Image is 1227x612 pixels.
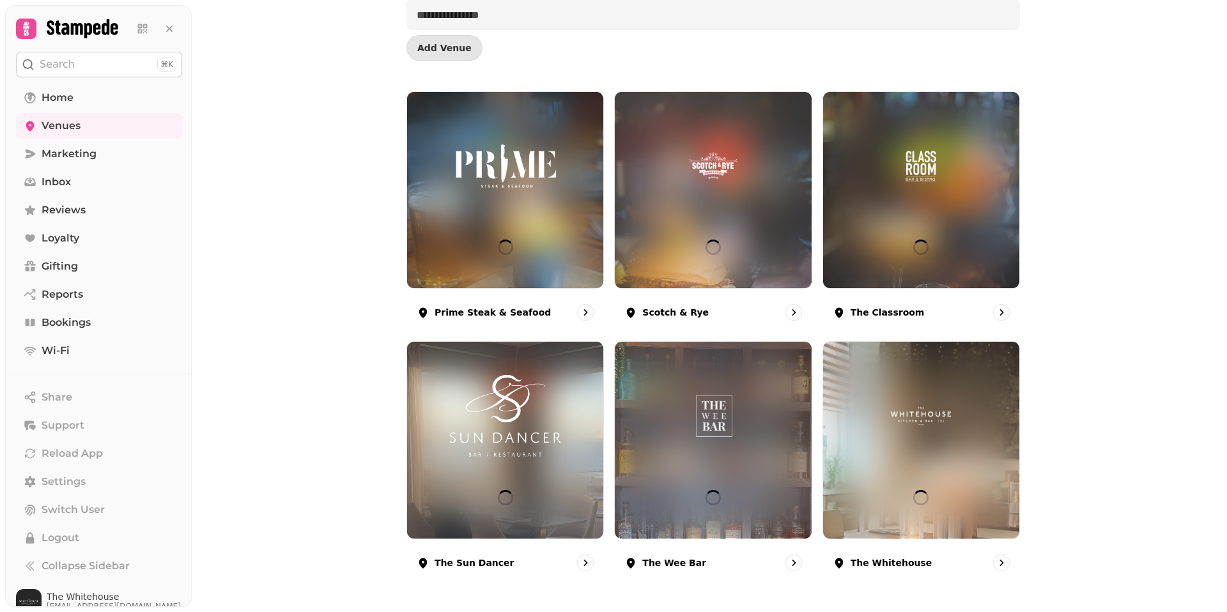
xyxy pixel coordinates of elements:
[16,113,182,139] a: Venues
[640,375,787,457] img: The Wee Bar
[614,341,812,581] a: The Wee BarThe Wee BarThe Wee Bar
[822,341,1020,581] a: The WhitehouseThe WhitehouseThe Whitehouse
[16,169,182,195] a: Inbox
[16,52,182,77] button: Search⌘K
[787,556,800,569] svg: go to
[431,125,578,206] img: Prime Steak & Seafood
[42,343,70,358] span: Wi-Fi
[642,556,706,569] p: The Wee Bar
[787,306,800,319] svg: go to
[42,530,79,546] span: Logout
[851,556,932,569] p: The Whitehouse
[16,497,182,523] button: Switch User
[431,375,578,457] img: The Sun Dancer
[435,556,514,569] p: The Sun Dancer
[995,556,1008,569] svg: go to
[579,306,592,319] svg: go to
[42,315,91,330] span: Bookings
[406,91,604,331] a: Prime Steak & SeafoodPrime Steak & SeafoodPrime Steak & Seafood
[16,85,182,111] a: Home
[16,469,182,494] a: Settings
[851,306,925,319] p: The Classroom
[16,282,182,307] a: Reports
[435,306,551,319] p: Prime Steak & Seafood
[42,474,86,489] span: Settings
[16,141,182,167] a: Marketing
[40,57,75,72] p: Search
[42,174,71,190] span: Inbox
[995,306,1008,319] svg: go to
[157,57,176,72] div: ⌘K
[42,287,83,302] span: Reports
[47,601,181,611] span: [EMAIL_ADDRESS][DOMAIN_NAME]
[16,197,182,223] a: Reviews
[16,385,182,410] button: Share
[42,90,73,105] span: Home
[42,418,84,433] span: Support
[42,259,78,274] span: Gifting
[16,525,182,551] button: Logout
[47,592,181,601] span: The Whitehouse
[42,390,72,405] span: Share
[42,558,130,574] span: Collapse Sidebar
[847,375,995,457] img: The Whitehouse
[42,118,81,134] span: Venues
[822,91,1020,331] a: The ClassroomThe ClassroomThe Classroom
[640,125,787,206] img: Scotch & Rye
[417,43,472,52] span: Add Venue
[16,441,182,466] button: Reload App
[614,91,812,331] a: Scotch & RyeScotch & RyeScotch & Rye
[406,341,604,581] a: The Sun DancerThe Sun DancerThe Sun Dancer
[16,413,182,438] button: Support
[42,146,96,162] span: Marketing
[579,556,592,569] svg: go to
[42,231,79,246] span: Loyalty
[406,35,482,61] button: Add Venue
[16,254,182,279] a: Gifting
[847,125,995,206] img: The Classroom
[16,338,182,363] a: Wi-Fi
[16,553,182,579] button: Collapse Sidebar
[16,226,182,251] a: Loyalty
[42,446,103,461] span: Reload App
[16,310,182,335] a: Bookings
[42,502,105,517] span: Switch User
[42,203,86,218] span: Reviews
[642,306,709,319] p: Scotch & Rye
